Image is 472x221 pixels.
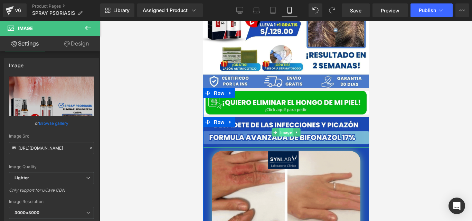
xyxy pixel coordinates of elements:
[32,3,100,9] a: Product Pages
[265,3,281,17] a: Tablet
[100,3,134,17] a: New Library
[32,10,75,16] span: SPRAY PSORIASIS
[15,210,39,215] b: 3000x3000
[39,117,68,129] a: Browse gallery
[9,142,94,154] input: Link
[449,198,465,214] div: Open Intercom Messenger
[350,7,361,14] span: Save
[76,108,90,116] span: Image
[9,96,23,107] span: Row
[18,26,33,31] span: Image
[248,3,265,17] a: Laptop
[90,108,97,116] a: Expand / Collapse
[14,6,22,15] div: v6
[232,3,248,17] a: Desktop
[281,3,298,17] a: Mobile
[381,7,399,14] span: Preview
[9,120,94,127] div: or
[23,67,32,78] a: Expand / Collapse
[23,96,32,107] a: Expand / Collapse
[9,67,23,78] span: Row
[9,164,94,169] div: Image Quality
[143,7,197,14] div: Assigned 1 Product
[113,7,130,13] span: Library
[9,199,94,204] div: Image Resolution
[455,3,469,17] button: More
[9,134,94,139] div: Image Src
[410,3,453,17] button: Publish
[15,175,29,180] b: Lighter
[9,188,94,198] div: Only support for UCare CDN
[419,8,436,13] span: Publish
[372,3,408,17] a: Preview
[309,3,322,17] button: Undo
[3,3,27,17] a: v6
[325,3,339,17] button: Redo
[51,36,102,51] a: Design
[9,59,23,68] div: Image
